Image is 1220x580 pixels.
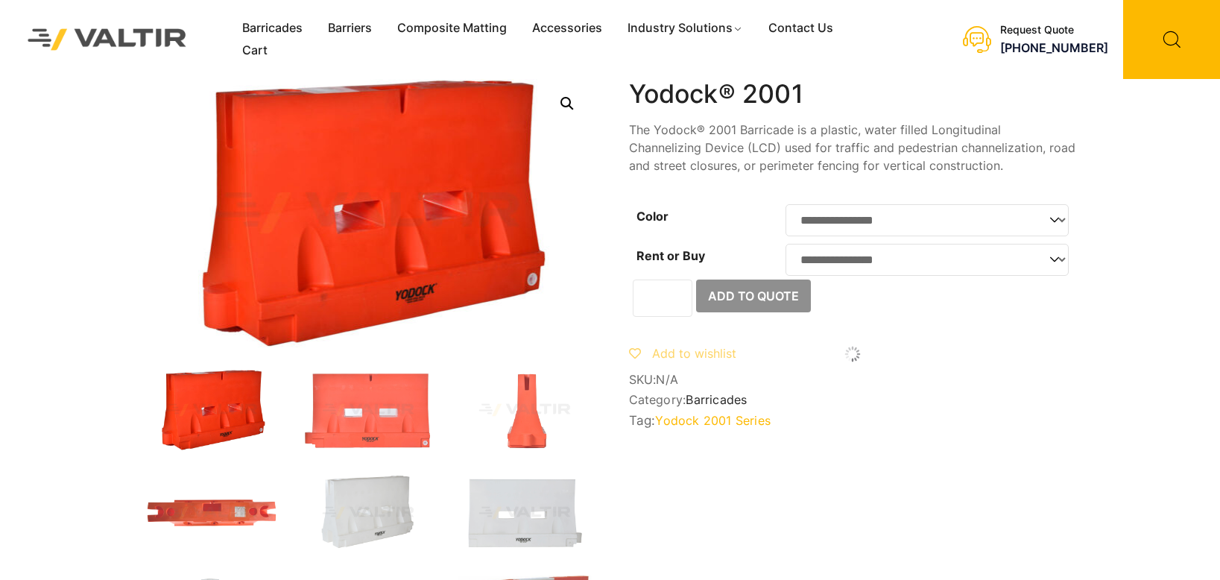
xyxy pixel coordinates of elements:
[591,79,1038,347] img: 2001_Org_Front
[756,17,846,40] a: Contact Us
[458,473,592,553] img: 2001_Nat_Front.jpg
[1000,24,1108,37] div: Request Quote
[230,17,315,40] a: Barricades
[656,372,678,387] span: N/A
[629,413,1076,428] span: Tag:
[629,373,1076,387] span: SKU:
[519,17,615,40] a: Accessories
[636,248,705,263] label: Rent or Buy
[629,393,1076,407] span: Category:
[633,280,692,317] input: Product quantity
[615,17,756,40] a: Industry Solutions
[629,79,1076,110] h1: Yodock® 2001
[655,413,771,428] a: Yodock 2001 Series
[686,392,747,407] a: Barricades
[458,370,592,450] img: 2001_Org_Side.jpg
[145,370,279,450] img: 2001_Org_3Q-1.jpg
[11,12,203,66] img: Valtir Rentals
[385,17,519,40] a: Composite Matting
[636,209,669,224] label: Color
[145,473,279,553] img: 2001_Org_Top.jpg
[696,280,811,312] button: Add to Quote
[301,370,435,450] img: 2001_Org_Front.jpg
[230,40,280,62] a: Cart
[315,17,385,40] a: Barriers
[629,121,1076,174] p: The Yodock® 2001 Barricade is a plastic, water filled Longitudinal Channelizing Device (LCD) used...
[1000,40,1108,55] a: [PHONE_NUMBER]
[301,473,435,553] img: 2001_Nat_3Q-1.jpg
